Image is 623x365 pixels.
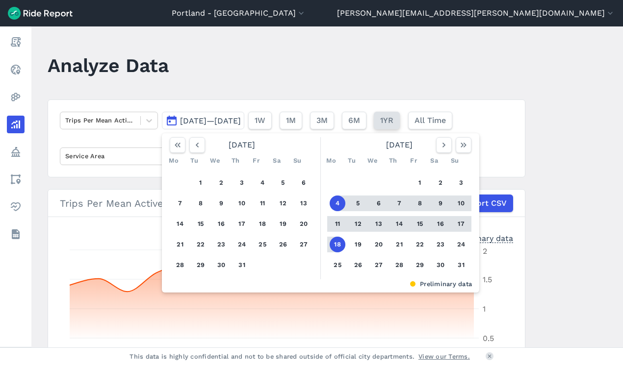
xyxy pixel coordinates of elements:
button: 1 [412,175,428,191]
button: 1M [280,112,302,129]
button: 4 [330,195,345,211]
span: 1YR [380,115,393,126]
button: 17 [453,216,469,232]
span: Export CSV [463,197,507,209]
button: 11 [255,195,270,211]
button: 31 [234,257,250,273]
div: We [207,153,223,169]
button: Portland - [GEOGRAPHIC_DATA] [172,7,306,19]
div: Sa [269,153,285,169]
div: Sa [426,153,442,169]
button: 22 [412,237,428,252]
button: 10 [234,195,250,211]
button: 30 [433,257,448,273]
span: 6M [348,115,360,126]
button: 13 [296,195,311,211]
button: 25 [330,257,345,273]
button: 15 [193,216,208,232]
span: 1M [286,115,296,126]
button: 29 [412,257,428,273]
button: 7 [391,195,407,211]
button: 6 [296,175,311,191]
div: Tu [186,153,202,169]
div: Su [289,153,305,169]
div: Mo [323,153,339,169]
button: 28 [172,257,188,273]
button: All Time [408,112,452,129]
button: 16 [213,216,229,232]
button: 3 [453,175,469,191]
button: 3M [310,112,334,129]
button: 19 [275,216,291,232]
div: Preliminary data [450,233,513,243]
span: 1W [255,115,265,126]
button: 31 [453,257,469,273]
tspan: 1.5 [483,275,492,284]
button: 2 [433,175,448,191]
tspan: 1 [483,304,486,314]
button: 13 [371,216,387,232]
button: 8 [412,195,428,211]
div: Mo [166,153,182,169]
button: 23 [433,237,448,252]
button: 18 [330,237,345,252]
button: 23 [213,237,229,252]
button: 24 [234,237,250,252]
button: 14 [391,216,407,232]
button: 15 [412,216,428,232]
button: 27 [296,237,311,252]
button: 26 [275,237,291,252]
div: Preliminary data [169,279,472,289]
a: Realtime [7,61,25,78]
button: 18 [255,216,270,232]
button: 4 [255,175,270,191]
button: 22 [193,237,208,252]
button: 14 [172,216,188,232]
button: 12 [350,216,366,232]
div: Tu [344,153,360,169]
button: 9 [213,195,229,211]
button: 2 [213,175,229,191]
button: 6M [342,112,366,129]
tspan: 2 [483,246,487,256]
a: Heatmaps [7,88,25,106]
button: 7 [172,195,188,211]
button: 5 [350,195,366,211]
button: [DATE]—[DATE] [162,112,244,129]
tspan: 0.5 [483,334,494,343]
button: 25 [255,237,270,252]
div: Th [228,153,243,169]
button: 12 [275,195,291,211]
button: 24 [453,237,469,252]
div: Su [447,153,463,169]
div: Fr [406,153,421,169]
div: Th [385,153,401,169]
button: 27 [371,257,387,273]
div: We [364,153,380,169]
a: Areas [7,170,25,188]
button: 30 [213,257,229,273]
button: 9 [433,195,448,211]
button: 6 [371,195,387,211]
button: 1YR [374,112,400,129]
button: 16 [433,216,448,232]
button: [PERSON_NAME][EMAIL_ADDRESS][PERSON_NAME][DOMAIN_NAME] [337,7,615,19]
button: 8 [193,195,208,211]
span: 3M [316,115,328,126]
button: 29 [193,257,208,273]
a: Report [7,33,25,51]
img: Ride Report [8,7,73,20]
button: 20 [371,237,387,252]
button: 11 [330,216,345,232]
span: All Time [415,115,446,126]
div: Trips Per Mean Active Vehicle | Biketown [60,195,513,212]
button: 1 [193,175,208,191]
button: 26 [350,257,366,273]
a: Datasets [7,225,25,243]
button: 21 [391,237,407,252]
span: [DATE]—[DATE] [180,116,241,125]
button: 28 [391,257,407,273]
button: 1W [248,112,272,129]
button: 3 [234,175,250,191]
button: 20 [296,216,311,232]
